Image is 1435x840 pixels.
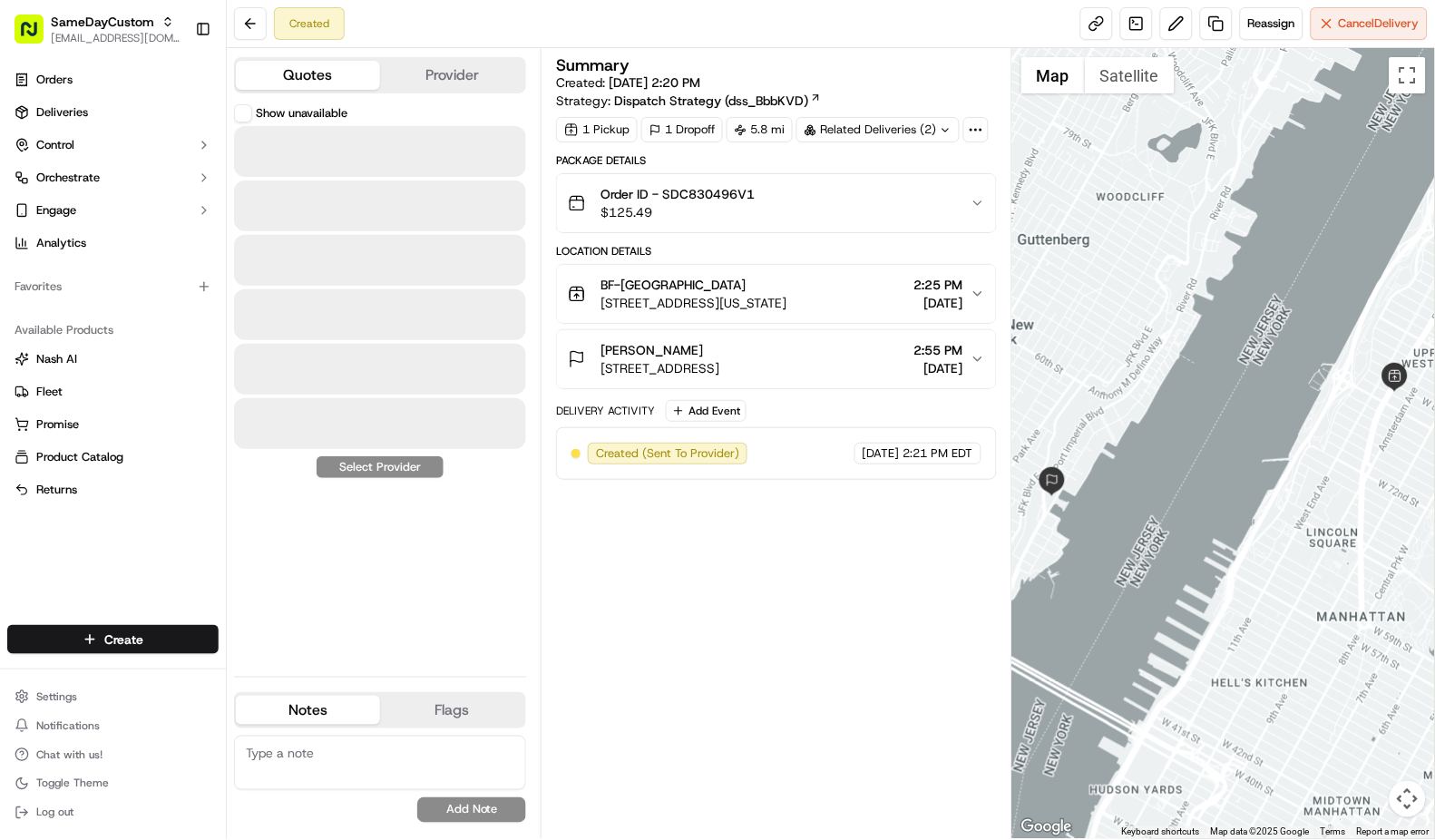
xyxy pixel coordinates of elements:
[914,294,963,312] span: [DATE]
[36,482,77,498] span: Returns
[7,345,219,374] button: Nash AI
[128,307,220,321] a: Powered byPylon
[1017,816,1077,839] a: Open this area in Google Maps (opens a new window)
[1390,57,1426,93] button: Toggle fullscreen view
[727,117,793,142] div: 5.8 mi
[914,341,963,359] span: 2:55 PM
[62,191,229,206] div: We're available if you need us!
[7,475,219,504] button: Returns
[62,173,298,191] div: Start new chat
[36,72,73,88] span: Orders
[36,449,123,465] span: Product Catalog
[7,316,219,345] div: Available Products
[7,684,219,709] button: Settings
[18,18,54,54] img: Nash
[1311,7,1428,40] button: CancelDelivery
[7,98,219,127] a: Deliveries
[36,137,74,153] span: Control
[556,244,997,259] div: Location Details
[18,73,330,102] p: Welcome 👋
[614,92,808,110] span: Dispatch Strategy (dss_BbbKVD)
[557,330,996,388] button: [PERSON_NAME][STREET_ADDRESS]2:55 PM[DATE]
[15,416,211,433] a: Promise
[556,404,655,418] div: Delivery Activity
[256,105,347,122] label: Show unavailable
[236,61,380,90] button: Quotes
[1339,15,1420,32] span: Cancel Delivery
[863,445,900,462] span: [DATE]
[18,265,33,279] div: 📗
[914,359,963,377] span: [DATE]
[600,203,755,221] span: $125.49
[7,771,219,796] button: Toggle Theme
[1240,7,1303,40] button: Reassign
[18,173,51,206] img: 1736555255976-a54dd68f-1ca7-489b-9aae-adbdc363a1c4
[7,713,219,738] button: Notifications
[15,351,211,367] a: Nash AI
[7,163,219,192] button: Orchestrate
[1321,827,1346,837] a: Terms (opens in new tab)
[181,308,220,321] span: Pylon
[11,256,146,288] a: 📗Knowledge Base
[36,747,102,762] span: Chat with us!
[600,341,703,359] span: [PERSON_NAME]
[7,800,219,825] button: Log out
[36,104,88,121] span: Deliveries
[556,73,700,92] span: Created:
[556,153,997,168] div: Package Details
[51,13,154,31] span: SameDayCustom
[7,377,219,406] button: Fleet
[1122,826,1200,839] button: Keyboard shortcuts
[600,359,719,377] span: [STREET_ADDRESS]
[36,416,79,433] span: Promise
[47,117,327,136] input: Got a question? Start typing here...
[36,351,77,367] span: Nash AI
[153,265,168,279] div: 💻
[7,410,219,439] button: Promise
[171,263,291,281] span: API Documentation
[36,689,77,704] span: Settings
[15,482,211,498] a: Returns
[557,265,996,323] button: BF-[GEOGRAPHIC_DATA][STREET_ADDRESS][US_STATE]2:25 PM[DATE]
[1017,816,1077,839] img: Google
[600,294,786,312] span: [STREET_ADDRESS][US_STATE]
[614,92,822,110] a: Dispatch Strategy (dss_BbbKVD)
[36,384,63,400] span: Fleet
[1211,827,1310,837] span: Map data ©2025 Google
[903,445,973,462] span: 2:21 PM EDT
[666,400,747,422] button: Add Event
[596,445,739,462] span: Created (Sent To Provider)
[36,170,100,186] span: Orchestrate
[7,7,188,51] button: SameDayCustom[EMAIL_ADDRESS][DOMAIN_NAME]
[36,718,100,733] span: Notifications
[15,384,211,400] a: Fleet
[7,443,219,472] button: Product Catalog
[308,179,330,200] button: Start new chat
[380,61,524,90] button: Provider
[1085,57,1175,93] button: Show satellite imagery
[15,449,211,465] a: Product Catalog
[600,185,755,203] span: Order ID - SDC830496V1
[796,117,960,142] div: Related Deliveries (2)
[36,235,86,251] span: Analytics
[1021,57,1085,93] button: Show street map
[36,202,76,219] span: Engage
[7,65,219,94] a: Orders
[7,196,219,225] button: Engage
[7,272,219,301] div: Favorites
[914,276,963,294] span: 2:25 PM
[600,276,746,294] span: BF-[GEOGRAPHIC_DATA]
[641,117,723,142] div: 1 Dropoff
[236,696,380,725] button: Notes
[556,117,638,142] div: 1 Pickup
[557,174,996,232] button: Order ID - SDC830496V1$125.49
[7,625,219,654] button: Create
[7,742,219,767] button: Chat with us!
[51,31,181,45] button: [EMAIL_ADDRESS][DOMAIN_NAME]
[104,630,143,649] span: Create
[146,256,298,288] a: 💻API Documentation
[556,92,822,110] div: Strategy:
[1390,781,1426,817] button: Map camera controls
[609,74,700,91] span: [DATE] 2:20 PM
